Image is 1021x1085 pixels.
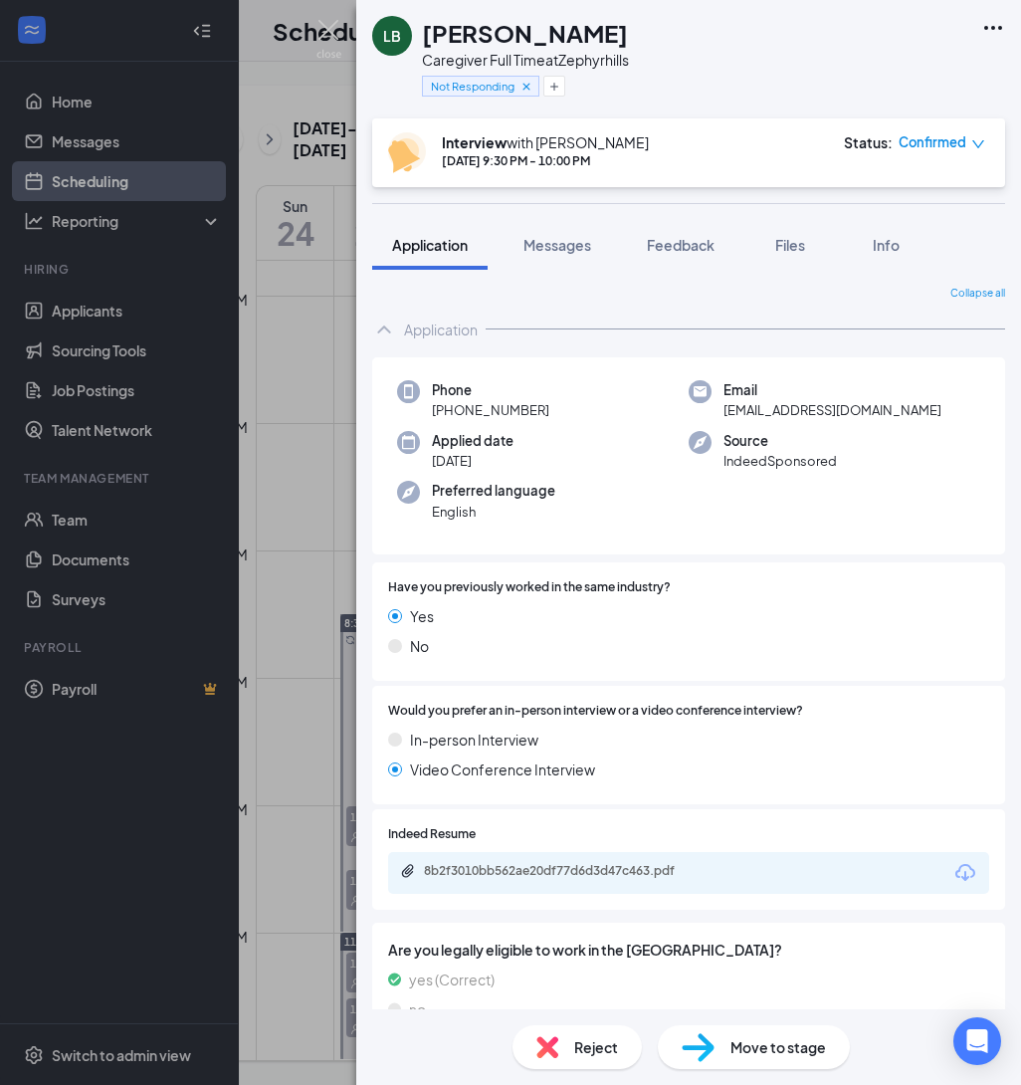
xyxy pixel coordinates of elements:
[899,132,966,152] span: Confirmed
[400,863,722,882] a: Paperclip8b2f3010bb562ae20df77d6d3d47c463.pdf
[383,26,401,46] div: LB
[392,236,468,254] span: Application
[844,132,893,152] div: Status :
[519,80,533,94] svg: Cross
[410,729,538,751] span: In-person Interview
[442,152,649,169] div: [DATE] 9:30 PM - 10:00 PM
[981,16,1005,40] svg: Ellipses
[971,137,985,151] span: down
[723,400,941,420] span: [EMAIL_ADDRESS][DOMAIN_NAME]
[432,502,555,522] span: English
[432,400,549,420] span: [PHONE_NUMBER]
[404,320,478,339] div: Application
[400,863,416,879] svg: Paperclip
[730,1036,826,1058] span: Move to stage
[442,132,649,152] div: with [PERSON_NAME]
[523,236,591,254] span: Messages
[647,236,715,254] span: Feedback
[372,318,396,341] svg: ChevronUp
[431,78,514,95] span: Not Responding
[873,236,900,254] span: Info
[442,133,507,151] b: Interview
[723,380,941,400] span: Email
[410,635,429,657] span: No
[543,76,565,97] button: Plus
[953,1017,1001,1065] div: Open Intercom Messenger
[388,702,803,721] span: Would you prefer an in-person interview or a video conference interview?
[409,998,426,1020] span: no
[422,50,629,70] div: Caregiver Full Time at Zephyrhills
[548,81,560,93] svg: Plus
[723,451,837,471] span: IndeedSponsored
[574,1036,618,1058] span: Reject
[388,939,989,961] span: Are you legally eligible to work in the [GEOGRAPHIC_DATA]?
[410,605,434,627] span: Yes
[432,481,555,501] span: Preferred language
[432,431,513,451] span: Applied date
[950,286,1005,302] span: Collapse all
[409,969,495,990] span: yes (Correct)
[388,578,671,597] span: Have you previously worked in the same industry?
[410,759,595,780] span: Video Conference Interview
[723,431,837,451] span: Source
[422,16,628,50] h1: [PERSON_NAME]
[388,825,476,844] span: Indeed Resume
[424,863,703,879] div: 8b2f3010bb562ae20df77d6d3d47c463.pdf
[775,236,805,254] span: Files
[953,861,977,885] svg: Download
[432,380,549,400] span: Phone
[432,451,513,471] span: [DATE]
